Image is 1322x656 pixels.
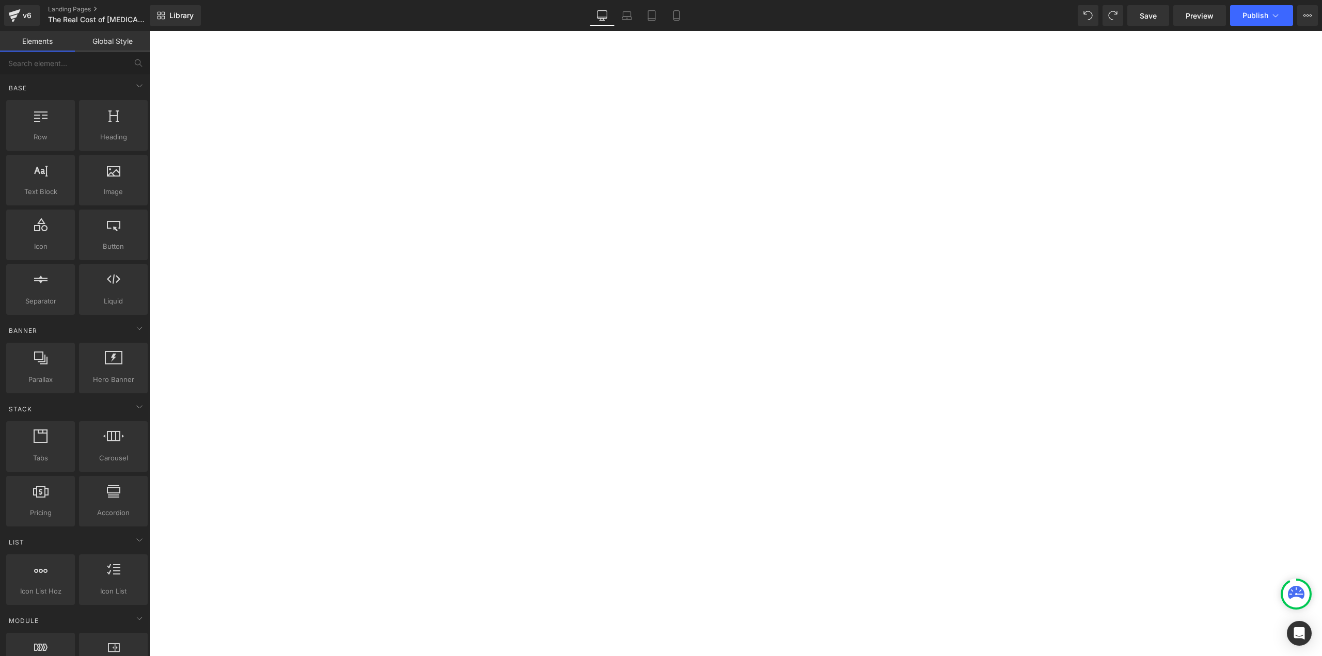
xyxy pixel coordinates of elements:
[1186,10,1214,21] span: Preview
[9,374,72,385] span: Parallax
[1242,11,1268,20] span: Publish
[1230,5,1293,26] button: Publish
[82,241,145,252] span: Button
[48,5,167,13] a: Landing Pages
[82,453,145,463] span: Carousel
[9,241,72,252] span: Icon
[82,507,145,518] span: Accordion
[4,5,40,26] a: v6
[590,5,615,26] a: Desktop
[1078,5,1098,26] button: Undo
[82,132,145,142] span: Heading
[8,616,40,626] span: Module
[8,83,28,93] span: Base
[1140,10,1157,21] span: Save
[8,326,38,335] span: Banner
[8,537,25,547] span: List
[9,507,72,518] span: Pricing
[82,186,145,197] span: Image
[82,586,145,597] span: Icon List
[21,9,34,22] div: v6
[664,5,689,26] a: Mobile
[9,132,72,142] span: Row
[75,31,150,52] a: Global Style
[1297,5,1318,26] button: More
[9,586,72,597] span: Icon List Hoz
[639,5,664,26] a: Tablet
[9,186,72,197] span: Text Block
[615,5,639,26] a: Laptop
[150,5,201,26] a: New Library
[9,296,72,307] span: Separator
[9,453,72,463] span: Tabs
[169,11,194,20] span: Library
[1103,5,1123,26] button: Redo
[82,296,145,307] span: Liquid
[48,15,147,24] span: The Real Cost of [MEDICAL_DATA]
[1173,5,1226,26] a: Preview
[82,374,145,385] span: Hero Banner
[1287,621,1312,646] div: Open Intercom Messenger
[8,404,33,414] span: Stack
